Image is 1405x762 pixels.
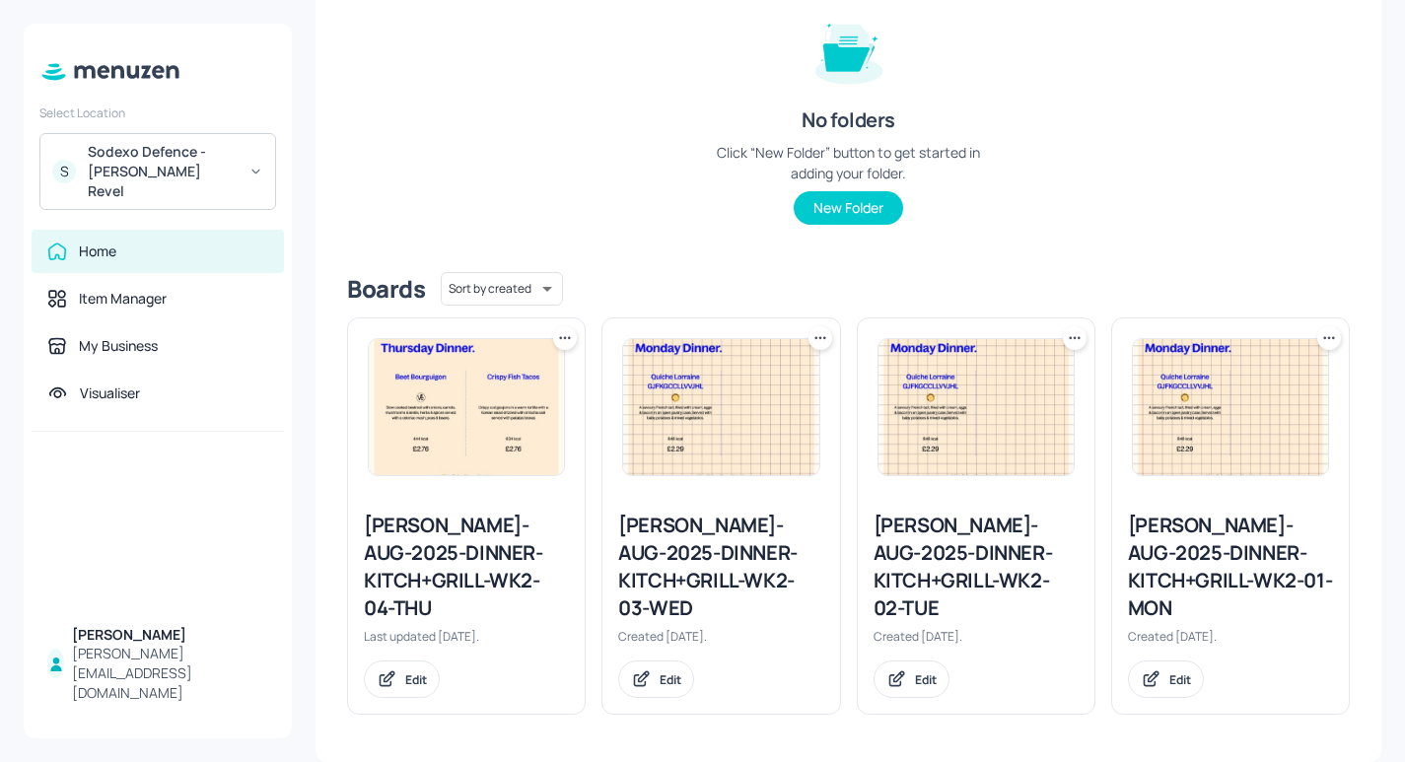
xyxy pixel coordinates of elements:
[79,242,116,261] div: Home
[1128,512,1333,622] div: [PERSON_NAME]-AUG-2025-DINNER-KITCH+GRILL-WK2-01-MON
[1133,339,1328,475] img: 2025-08-06-175448710006414mtfxt0123.jpeg
[39,104,276,121] div: Select Location
[347,273,425,305] div: Boards
[623,339,818,475] img: 2025-08-06-175448710006414mtfxt0123.jpeg
[364,628,569,645] div: Last updated [DATE].
[618,628,823,645] div: Created [DATE].
[72,644,268,703] div: [PERSON_NAME][EMAIL_ADDRESS][DOMAIN_NAME]
[405,671,427,688] div: Edit
[79,289,167,309] div: Item Manager
[80,383,140,403] div: Visualiser
[88,142,237,201] div: Sodexo Defence - [PERSON_NAME] Revel
[794,191,903,225] button: New Folder
[1128,628,1333,645] div: Created [DATE].
[52,160,76,183] div: S
[701,142,997,183] div: Click “New Folder” button to get started in adding your folder.
[79,336,158,356] div: My Business
[874,512,1079,622] div: [PERSON_NAME]-AUG-2025-DINNER-KITCH+GRILL-WK2-02-TUE
[364,512,569,622] div: [PERSON_NAME]-AUG-2025-DINNER-KITCH+GRILL-WK2-04-THU
[660,671,681,688] div: Edit
[878,339,1074,475] img: 2025-08-06-175448710006414mtfxt0123.jpeg
[1169,671,1191,688] div: Edit
[369,339,564,475] img: 2025-08-31-1756635598933ncaeiw0r8g.jpeg
[915,671,937,688] div: Edit
[72,625,268,645] div: [PERSON_NAME]
[441,269,563,309] div: Sort by created
[802,106,895,134] div: No folders
[618,512,823,622] div: [PERSON_NAME]-AUG-2025-DINNER-KITCH+GRILL-WK2-03-WED
[874,628,1079,645] div: Created [DATE].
